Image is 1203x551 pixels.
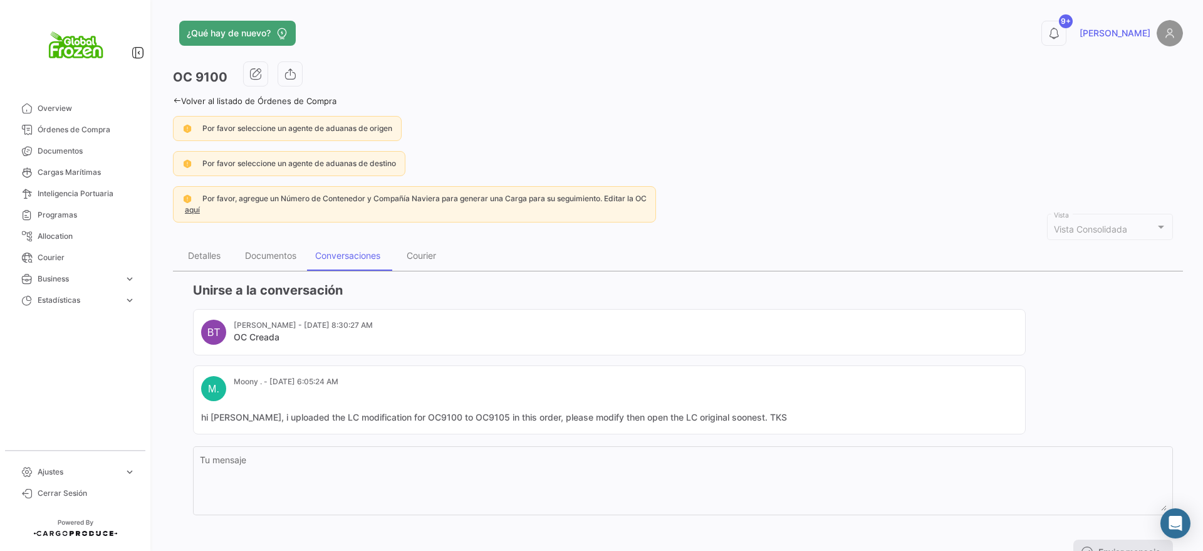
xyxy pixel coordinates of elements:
button: ¿Qué hay de nuevo? [179,21,296,46]
span: Cerrar Sesión [38,488,135,499]
h3: OC 9100 [173,68,227,86]
span: expand_more [124,273,135,285]
a: Programas [10,204,140,226]
a: Cargas Marítimas [10,162,140,183]
span: Allocation [38,231,135,242]
a: Documentos [10,140,140,162]
div: Courier [407,250,436,261]
span: Ajustes [38,466,119,478]
span: Vista Consolidada [1054,224,1127,234]
span: Por favor, agregue un Número de Contenedor y Compañía Naviera para generar una Carga para su segu... [202,194,647,203]
img: placeholder-user.png [1157,20,1183,46]
span: ¿Qué hay de nuevo? [187,27,271,39]
span: [PERSON_NAME] [1080,27,1150,39]
img: logo+global+frozen.png [44,15,107,78]
div: BT [201,320,226,345]
a: Volver al listado de Órdenes de Compra [173,96,336,106]
span: Por favor seleccione un agente de aduanas de origen [202,123,392,133]
span: Cargas Marítimas [38,167,135,178]
a: aquí [182,205,202,214]
mat-card-subtitle: Moony . - [DATE] 6:05:24 AM [234,376,338,387]
a: Courier [10,247,140,268]
span: expand_more [124,295,135,306]
span: Courier [38,252,135,263]
span: Documentos [38,145,135,157]
div: Abrir Intercom Messenger [1160,508,1190,538]
a: Inteligencia Portuaria [10,183,140,204]
span: Business [38,273,119,285]
a: Overview [10,98,140,119]
a: Órdenes de Compra [10,119,140,140]
a: Allocation [10,226,140,247]
mat-card-subtitle: [PERSON_NAME] - [DATE] 8:30:27 AM [234,320,373,331]
h3: Unirse a la conversación [193,281,1173,299]
span: Órdenes de Compra [38,124,135,135]
mat-card-title: OC Creada [234,331,373,344]
span: Por favor seleccione un agente de aduanas de destino [202,159,396,168]
span: Estadísticas [38,295,119,306]
div: Conversaciones [315,250,380,261]
mat-card-content: hi [PERSON_NAME], i uploaded the LC modification for OC9100 to OC9105 in this order, please modif... [201,411,1018,424]
div: Detalles [188,250,221,261]
span: Overview [38,103,135,114]
div: Documentos [245,250,296,261]
div: M. [201,376,226,401]
span: expand_more [124,466,135,478]
span: Programas [38,209,135,221]
span: Inteligencia Portuaria [38,188,135,199]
